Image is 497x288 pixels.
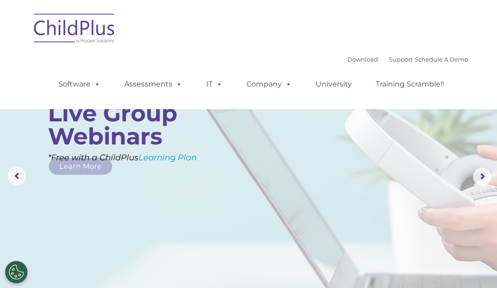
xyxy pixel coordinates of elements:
a: University [307,75,361,93]
rs-layer: *Free with a ChildPlus [48,150,223,165]
font: | [347,56,468,63]
button: Cookies Settings [5,261,28,283]
a: Software [49,75,109,93]
a: Company [237,75,301,93]
img: ChildPlus by Procare Solutions [29,7,120,53]
a: Assessments [115,75,191,93]
rs-layer: Live Group Webinars [48,102,209,148]
a: Support [389,56,413,63]
a: Download [347,56,378,63]
a: Training Scramble!! [367,75,453,93]
a: Learn More [49,158,112,175]
a: Schedule A Demo [415,56,468,63]
a: Learning Plan [138,153,197,163]
a: IT [197,75,232,93]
